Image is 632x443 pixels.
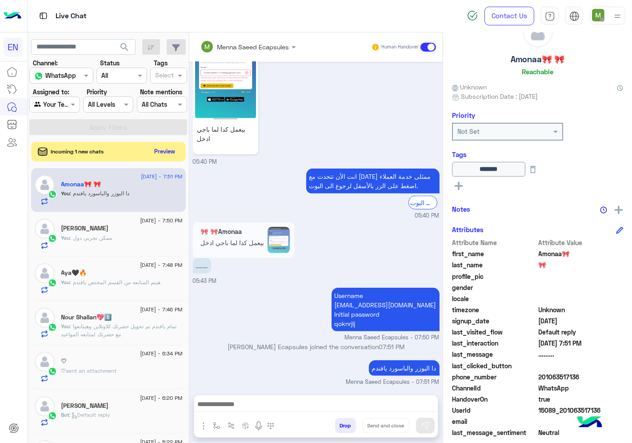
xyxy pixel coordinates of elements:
span: You [61,323,70,330]
span: Default reply [539,327,624,337]
span: Subscription Date : [DATE] [461,92,538,101]
span: 07:51 PM [379,343,404,350]
h6: Reachable [522,68,553,76]
span: null [539,294,624,303]
span: 2025-05-19T18:42:30.362Z [539,316,624,326]
img: Logo [4,7,21,25]
span: true [539,395,624,404]
span: last_visited_flow [452,327,537,337]
span: ممكن تجربي دول [70,234,112,241]
h6: Tags [452,150,623,158]
span: sent an attachment [66,367,117,374]
img: userImage [592,9,604,21]
label: Status [100,58,120,68]
span: Amonaa🎀 [539,249,624,258]
span: Unknown [452,82,487,92]
h5: Tamim Walid [61,402,109,410]
a: tab [541,7,559,25]
img: defaultAdmin.png [35,263,55,283]
p: 12/8/2025, 7:51 PM [369,360,440,376]
span: دا اليوزر والباسورد يافندم [70,190,130,197]
button: Drop [335,418,356,433]
p: بيعمل كدا لما باجي ادخل [195,122,256,145]
span: [DATE] - 7:46 PM [140,306,182,314]
span: [DATE] - 6:34 PM [140,350,182,358]
div: EN [4,37,23,56]
img: make a call [267,423,274,430]
h5: Amonaa🎀 🎀 [511,54,564,64]
img: WhatsApp [48,278,57,287]
span: HandoverOn [452,395,537,404]
img: tab [38,10,49,21]
span: [DATE] - 7:50 PM [140,217,182,225]
span: [DATE] - 6:20 PM [140,394,182,402]
span: signup_date [452,316,537,326]
h5: Sara [61,225,109,232]
span: last_message_sentiment [452,428,537,437]
img: profile [612,11,623,22]
span: last_clicked_button [452,361,537,371]
small: Human Handover [381,44,419,51]
span: first_name [452,249,537,258]
img: notes [600,206,607,213]
span: profile_pic [452,272,537,281]
img: 1714121473313602.jpg [195,12,256,120]
img: defaultAdmin.png [523,17,553,47]
span: 05:43 PM [193,278,217,284]
span: timezone [452,305,537,314]
span: null [539,283,624,292]
span: [DATE] - 7:48 PM [140,261,182,269]
span: email [452,417,537,426]
img: WhatsApp [48,411,57,420]
h5: Aya🖤🔥 [61,269,87,277]
span: هيتم المتابعه من القسم المختص يافندم [70,279,161,286]
span: 05:40 PM [415,212,440,220]
h6: Priority [452,111,475,119]
span: 15089_201063517136 [539,406,624,415]
span: null [539,361,624,371]
img: defaultAdmin.png [35,219,55,239]
img: hulul-logo.png [574,407,605,439]
img: WhatsApp [48,190,57,199]
span: 05:40 PM [193,158,217,165]
span: You [61,279,70,286]
p: 12/8/2025, 5:43 PM [193,258,211,274]
p: [PERSON_NAME] Ecapsules joined the conversation [193,342,440,351]
span: search [119,42,130,52]
img: tab [545,11,555,21]
span: phone_number [452,372,537,382]
span: 2025-08-12T16:51:27.319Z [539,338,624,348]
h5: ♡ [61,358,67,365]
label: Priority [87,87,107,97]
span: null [539,417,624,426]
button: Send and close [363,418,409,433]
span: : Default reply [70,411,111,418]
button: Trigger scenario [224,418,239,433]
span: Menna Saeed Ecapsules - 07:51 PM [346,378,440,387]
button: Preview [151,145,179,158]
img: WhatsApp [48,367,57,376]
img: defaultAdmin.png [35,396,55,416]
button: Apply Filters [29,119,187,135]
span: You [61,234,70,241]
img: tab [569,11,580,21]
img: WhatsApp [48,323,57,332]
img: create order [242,422,249,429]
span: Attribute Value [539,238,624,247]
img: select flow [213,422,220,429]
label: Assigned to: [33,87,69,97]
img: Trigger scenario [228,422,235,429]
span: 2 [539,383,624,393]
span: locale [452,294,537,303]
span: Attribute Name [452,238,537,247]
img: send voice note [253,421,264,431]
p: 12/8/2025, 5:40 PM [306,169,440,193]
p: 12/8/2025, 7:50 PM [332,288,440,331]
img: WhatsApp [48,234,57,243]
img: send attachment [198,421,209,431]
a: بيعمل كدا لما باجي ادخل [193,10,258,154]
div: الرجوع الى البوت [408,196,437,209]
h6: Notes [452,205,470,213]
span: Unknown [539,305,624,314]
button: select flow [209,418,224,433]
